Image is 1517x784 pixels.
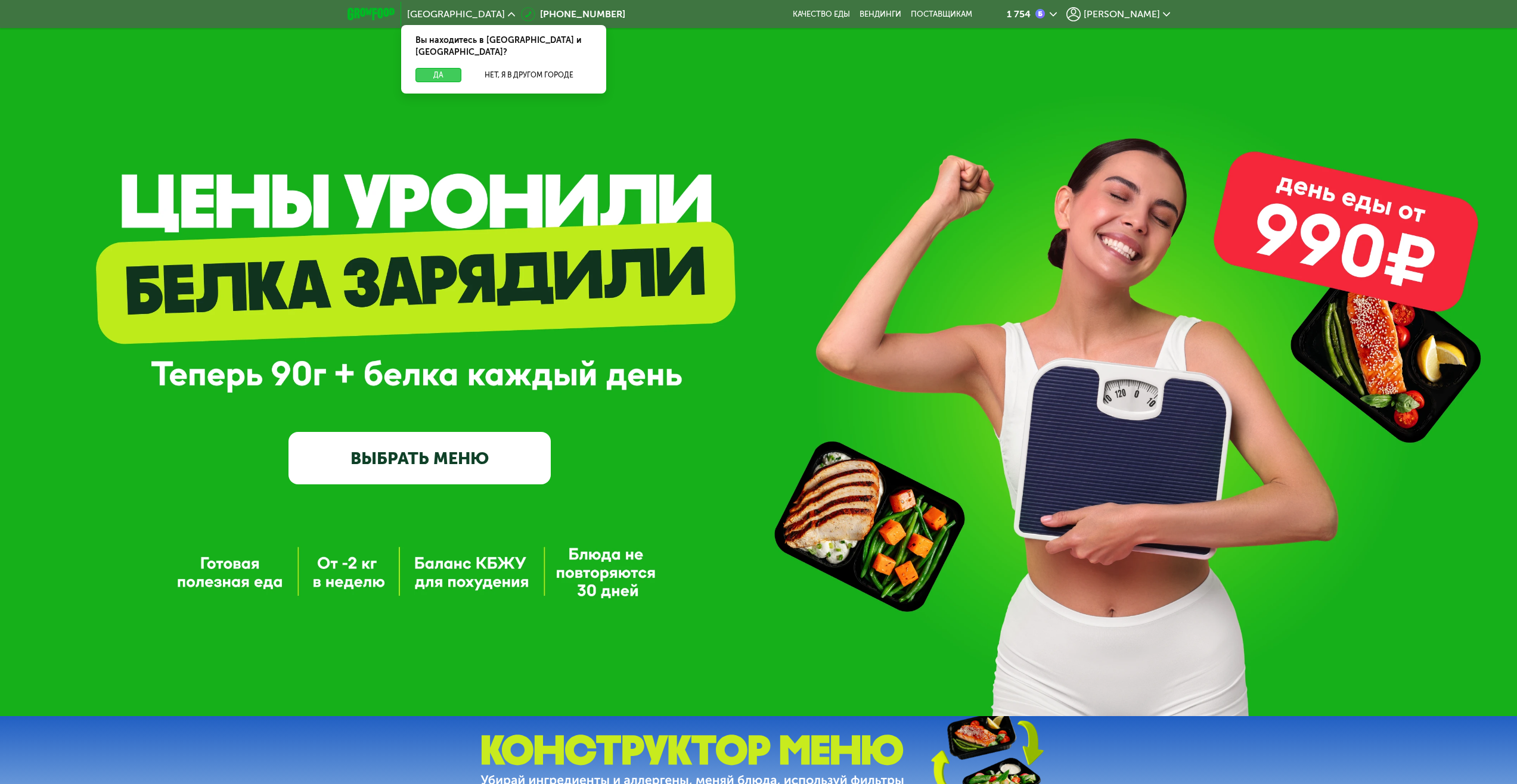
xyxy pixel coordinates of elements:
div: поставщикам [911,10,972,19]
button: Нет, я в другом городе [466,68,592,82]
a: [PHONE_NUMBER] [521,7,625,21]
a: Качество еды [793,10,850,19]
span: [PERSON_NAME] [1084,10,1160,19]
a: Вендинги [860,10,901,19]
span: [GEOGRAPHIC_DATA] [407,10,505,19]
div: 1 754 [1007,10,1031,19]
div: Вы находитесь в [GEOGRAPHIC_DATA] и [GEOGRAPHIC_DATA]? [401,25,606,68]
button: Да [415,68,461,82]
a: ВЫБРАТЬ МЕНЮ [288,432,551,484]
